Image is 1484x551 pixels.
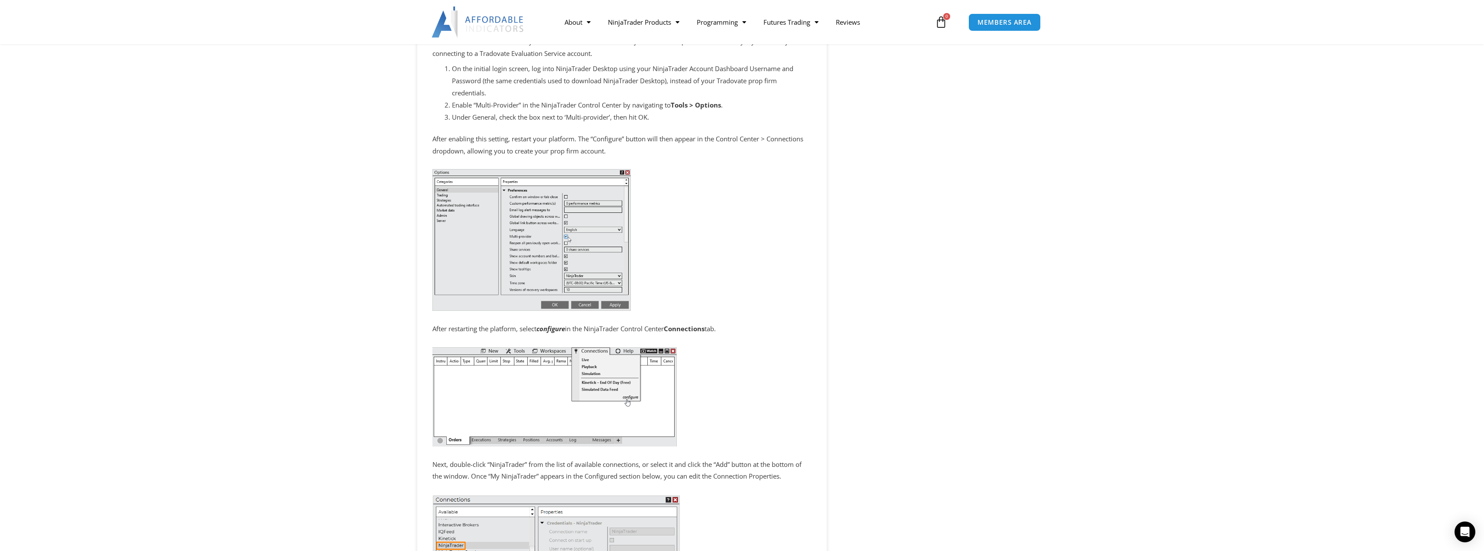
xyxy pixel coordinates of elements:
[452,63,812,99] li: On the initial login screen, log into NinjaTrader Desktop using your NinjaTrader Account Dashboar...
[452,111,812,124] li: Under General, check the box next to ‘Multi-provider’, then hit OK.
[556,12,599,32] a: About
[827,12,869,32] a: Reviews
[432,459,812,483] p: Next, double-click “NinjaTrader” from the list of available connections, or select it and click t...
[968,13,1041,31] a: MEMBERS AREA
[671,101,721,109] strong: Tools > Options
[1455,522,1475,542] div: Open Intercom Messenger
[432,323,812,335] p: After restarting the platform, select in the NinjaTrader Control Center tab.
[432,36,812,60] p: “Multi-Provider” is not enabled by default in new installations of NinjaTrader Desktop and is unn...
[943,13,950,20] span: 0
[452,99,812,111] li: Enable “Multi-Provider” in the NinjaTrader Control Center by navigating to .
[432,133,812,157] p: After enabling this setting, restart your platform. The “Configure” button will then appear in th...
[556,12,933,32] nav: Menu
[755,12,827,32] a: Futures Trading
[977,19,1032,26] span: MEMBERS AREA
[599,12,688,32] a: NinjaTrader Products
[688,12,755,32] a: Programming
[432,347,677,447] img: configure botton settings in control center
[536,324,565,333] em: configure
[922,10,960,35] a: 0
[432,169,631,311] img: controll center settings in ninjatrader
[432,7,525,38] img: LogoAI | Affordable Indicators – NinjaTrader
[664,324,705,333] strong: Connections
